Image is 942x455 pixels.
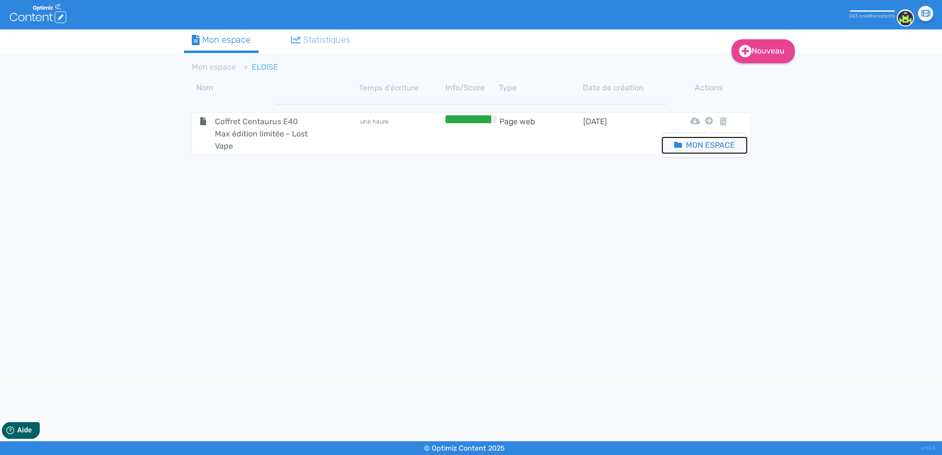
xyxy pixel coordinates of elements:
[208,115,318,152] span: Coffret Centaurus E40 Max édition limitée - Lost Vape
[499,82,583,94] th: Type
[359,82,443,94] th: Temps d'écriture
[897,9,914,27] img: d41d8cd98f00b204e9800998ecf8427e
[192,62,236,72] a: Mon espace
[583,115,667,152] td: [DATE]
[50,8,65,16] span: Aide
[184,55,675,79] nav: breadcrumb
[583,82,667,94] th: Date de création
[703,82,715,94] th: Actions
[291,33,351,47] div: Statistiques
[499,115,583,152] td: Page web
[892,13,895,19] span: s
[191,82,359,94] th: Nom
[192,33,251,47] div: Mon espace
[873,13,875,19] span: s
[849,13,895,19] small: 243 crédit restant
[184,29,259,53] a: Mon espace
[732,39,795,63] a: Nouveau
[443,82,499,94] th: Info/Score
[236,61,278,73] li: ELOISE
[424,444,505,453] small: © Optimiz Content 2025
[662,137,747,153] button: Mon Espace
[359,115,443,152] td: une heure
[283,29,359,51] a: Statistiques
[921,441,935,455] div: V1.13.5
